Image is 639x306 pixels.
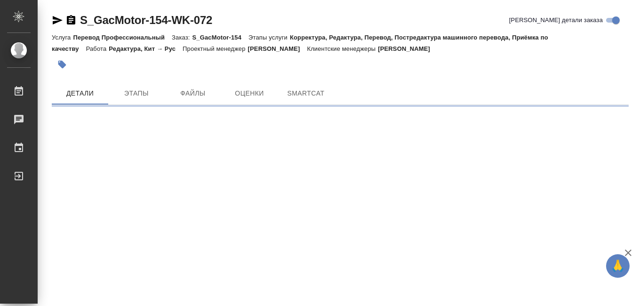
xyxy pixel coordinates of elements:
[86,45,109,52] p: Работа
[183,45,248,52] p: Проектный менеджер
[248,45,307,52] p: [PERSON_NAME]
[509,16,603,25] span: [PERSON_NAME] детали заказа
[52,34,73,41] p: Услуга
[283,88,328,99] span: SmartCat
[248,34,290,41] p: Этапы услуги
[52,54,72,75] button: Добавить тэг
[192,34,249,41] p: S_GacMotor-154
[109,45,183,52] p: Редактура, Кит → Рус
[170,88,216,99] span: Файлы
[65,15,77,26] button: Скопировать ссылку
[172,34,192,41] p: Заказ:
[610,256,626,276] span: 🙏
[227,88,272,99] span: Оценки
[606,254,630,278] button: 🙏
[307,45,378,52] p: Клиентские менеджеры
[57,88,103,99] span: Детали
[52,34,548,52] p: Корректура, Редактура, Перевод, Постредактура машинного перевода, Приёмка по качеству
[73,34,172,41] p: Перевод Профессиональный
[80,14,212,26] a: S_GacMotor-154-WK-072
[114,88,159,99] span: Этапы
[378,45,437,52] p: [PERSON_NAME]
[52,15,63,26] button: Скопировать ссылку для ЯМессенджера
